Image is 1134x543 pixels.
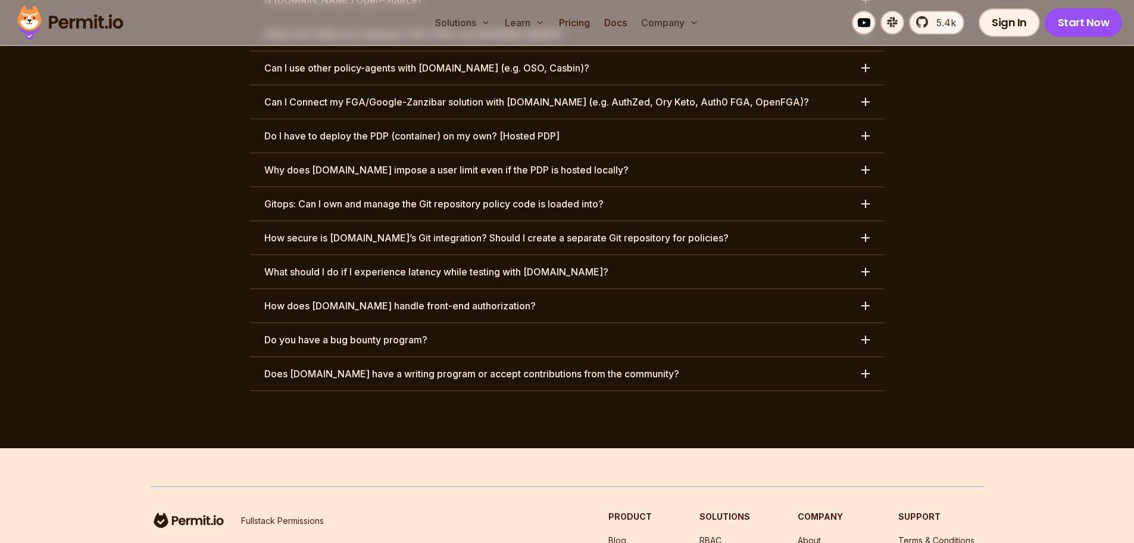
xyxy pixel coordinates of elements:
button: What should I do if I experience latency while testing with [DOMAIN_NAME]? [250,255,884,288]
h3: Do you have a bug bounty program? [264,333,427,347]
img: Permit logo [12,2,129,43]
h3: Product [608,511,652,523]
h3: Solutions [699,511,750,523]
h3: Gitops: Can I own and manage the Git repository policy code is loaded into? [264,197,604,211]
button: Company [636,11,704,35]
h3: Company [798,511,851,523]
a: Pricing [554,11,595,35]
a: Sign In [979,8,1040,37]
h3: Support [898,511,984,523]
button: How secure is [DOMAIN_NAME]’s Git integration? Should I create a separate Git repository for poli... [250,221,884,255]
button: How does [DOMAIN_NAME] handle front-end authorization? [250,289,884,322]
h3: What should I do if I experience latency while testing with [DOMAIN_NAME]? [264,265,608,279]
button: Gitops: Can I own and manage the Git repository policy code is loaded into? [250,187,884,221]
h3: How does [DOMAIN_NAME] handle front-end authorization? [264,299,536,313]
button: Learn [500,11,549,35]
button: Do I have to deploy the PDP (container) on my own? [Hosted PDP] [250,119,884,153]
a: 5.4k [909,11,964,35]
p: Fullstack Permissions [241,515,324,527]
button: Why does [DOMAIN_NAME] impose a user limit even if the PDP is hosted locally? [250,153,884,187]
span: 5.4k [929,15,956,30]
h3: Does [DOMAIN_NAME] have a writing program or accept contributions from the community? [264,367,679,381]
h3: Why does [DOMAIN_NAME] impose a user limit even if the PDP is hosted locally? [264,163,629,177]
button: Can I use other policy-agents with [DOMAIN_NAME] (e.g. OSO, Casbin)? [250,51,884,85]
button: Solutions [430,11,495,35]
h3: Can I Connect my FGA/Google-Zanzibar solution with [DOMAIN_NAME] (e.g. AuthZed, Ory Keto, Auth0 F... [264,95,809,109]
h3: Do I have to deploy the PDP (container) on my own? [Hosted PDP] [264,129,560,143]
button: Can I Connect my FGA/Google-Zanzibar solution with [DOMAIN_NAME] (e.g. AuthZed, Ory Keto, Auth0 F... [250,85,884,119]
h3: Can I use other policy-agents with [DOMAIN_NAME] (e.g. OSO, Casbin)? [264,61,589,75]
img: logo [151,511,227,530]
button: Does [DOMAIN_NAME] have a writing program or accept contributions from the community? [250,357,884,390]
a: Docs [599,11,632,35]
h3: How secure is [DOMAIN_NAME]’s Git integration? Should I create a separate Git repository for poli... [264,231,729,245]
a: Start Now [1045,8,1123,37]
button: Do you have a bug bounty program? [250,323,884,356]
